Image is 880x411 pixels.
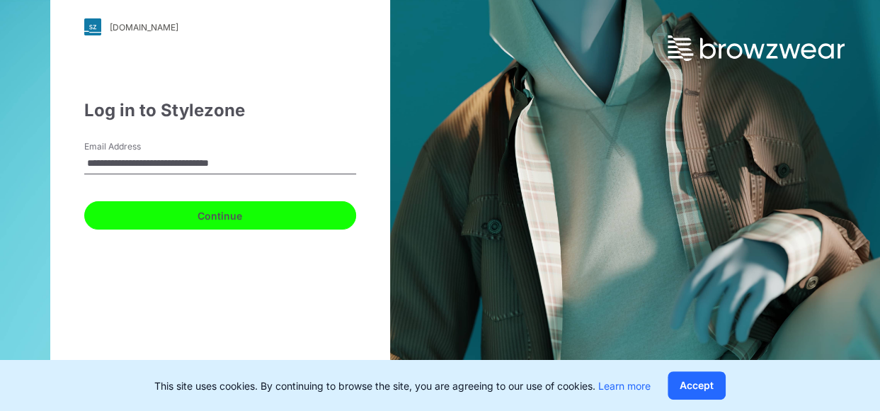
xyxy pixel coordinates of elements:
[598,380,651,392] a: Learn more
[84,201,356,230] button: Continue
[110,22,178,33] div: [DOMAIN_NAME]
[668,35,845,61] img: browzwear-logo.73288ffb.svg
[84,140,183,153] label: Email Address
[84,18,356,35] a: [DOMAIN_NAME]
[84,18,101,35] img: svg+xml;base64,PHN2ZyB3aWR0aD0iMjgiIGhlaWdodD0iMjgiIHZpZXdCb3g9IjAgMCAyOCAyOCIgZmlsbD0ibm9uZSIgeG...
[668,371,726,400] button: Accept
[154,378,651,393] p: This site uses cookies. By continuing to browse the site, you are agreeing to our use of cookies.
[84,98,356,123] div: Log in to Stylezone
